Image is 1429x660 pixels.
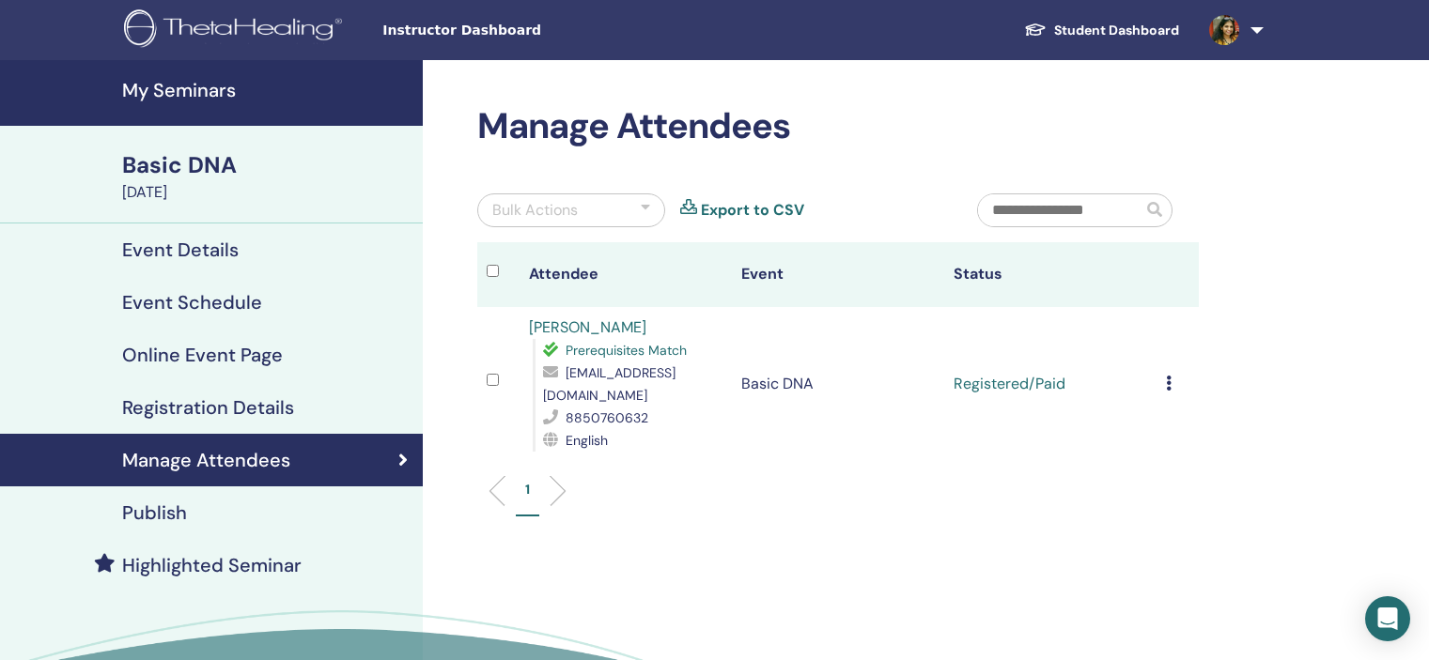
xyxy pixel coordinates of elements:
[122,396,294,419] h4: Registration Details
[529,317,646,337] a: [PERSON_NAME]
[122,554,302,576] h4: Highlighted Seminar
[1209,15,1239,45] img: default.jpg
[122,149,412,181] div: Basic DNA
[492,199,578,222] div: Bulk Actions
[122,449,290,471] h4: Manage Attendees
[122,344,283,366] h4: Online Event Page
[111,149,423,204] a: Basic DNA[DATE]
[382,21,664,40] span: Instructor Dashboard
[122,501,187,524] h4: Publish
[525,480,530,499] p: 1
[543,364,676,404] span: [EMAIL_ADDRESS][DOMAIN_NAME]
[944,242,1157,307] th: Status
[122,291,262,314] h4: Event Schedule
[122,238,239,261] h4: Event Details
[477,105,1199,148] h2: Manage Attendees
[520,242,732,307] th: Attendee
[122,181,412,204] div: [DATE]
[124,9,349,52] img: logo.png
[566,409,648,426] span: 8850760632
[566,342,687,359] span: Prerequisites Match
[732,242,944,307] th: Event
[1009,13,1194,48] a: Student Dashboard
[732,307,944,461] td: Basic DNA
[1024,22,1047,38] img: graduation-cap-white.svg
[566,432,608,449] span: English
[1365,596,1410,641] div: Open Intercom Messenger
[701,199,804,222] a: Export to CSV
[122,79,412,101] h4: My Seminars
